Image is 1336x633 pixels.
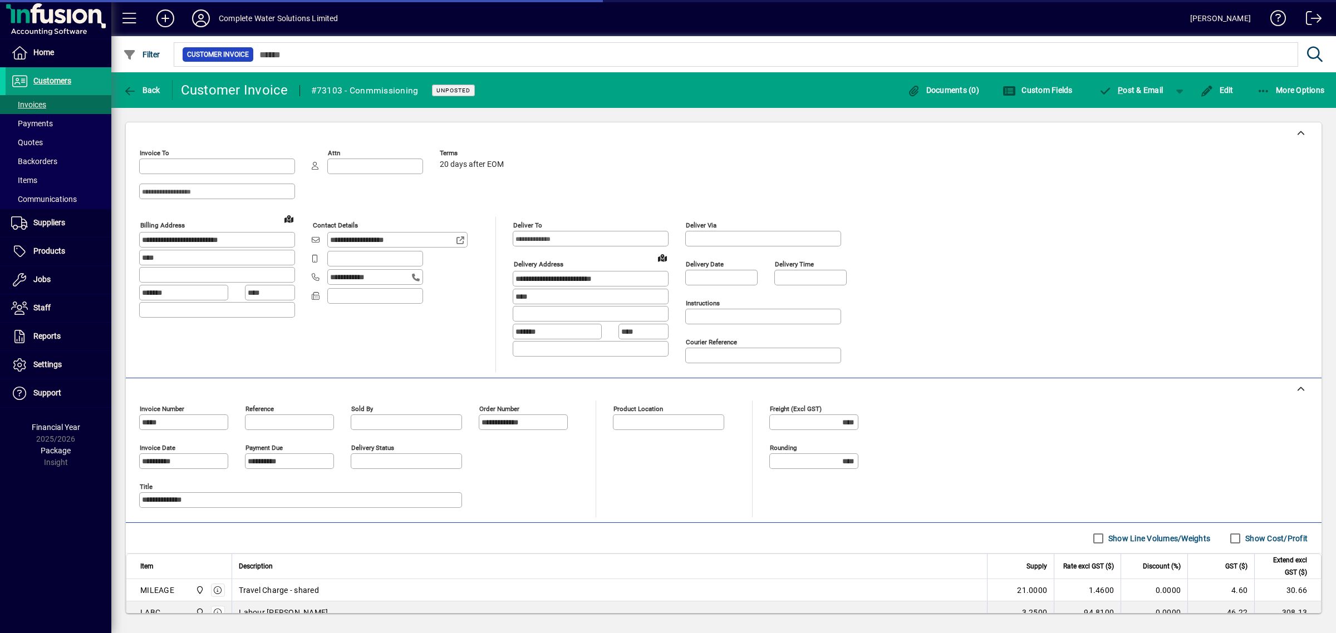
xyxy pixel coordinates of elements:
label: Show Line Volumes/Weights [1106,533,1210,544]
a: Quotes [6,133,111,152]
div: 1.4600 [1061,585,1114,596]
a: Knowledge Base [1262,2,1286,38]
mat-label: Attn [328,149,340,157]
span: Motueka [193,606,205,619]
a: View on map [280,210,298,228]
span: Customers [33,76,71,85]
mat-label: Invoice date [140,444,175,452]
mat-label: Rounding [770,444,797,452]
span: Staff [33,303,51,312]
mat-label: Order number [479,405,519,413]
mat-label: Sold by [351,405,373,413]
span: Backorders [11,157,57,166]
mat-label: Deliver To [513,221,542,229]
span: Description [239,560,273,572]
span: Package [41,446,71,455]
td: 30.66 [1254,579,1321,601]
span: Motueka [193,584,205,596]
span: Supply [1026,560,1047,572]
span: Back [123,86,160,95]
span: Labour [PERSON_NAME] [239,607,328,618]
a: Reports [6,323,111,350]
span: Products [33,246,65,255]
span: Payments [11,119,53,128]
button: Profile [183,8,219,28]
button: More Options [1254,80,1328,100]
span: 3.2500 [1022,607,1048,618]
span: Rate excl GST ($) [1063,560,1114,572]
td: 0.0000 [1121,579,1187,601]
span: Terms [440,150,507,157]
div: Customer Invoice [181,81,288,99]
a: Items [6,171,111,190]
a: Home [6,39,111,67]
span: Discount (%) [1143,560,1181,572]
span: Settings [33,360,62,369]
span: GST ($) [1225,560,1247,572]
div: 94.8100 [1061,607,1114,618]
mat-label: Delivery status [351,444,394,452]
span: Documents (0) [907,86,979,95]
span: Support [33,388,61,397]
td: 0.0000 [1121,601,1187,624]
span: Item [140,560,154,572]
a: Invoices [6,95,111,114]
mat-label: Invoice To [140,149,169,157]
span: Quotes [11,138,43,147]
label: Show Cost/Profit [1243,533,1308,544]
span: Reports [33,332,61,340]
div: MILEAGE [140,585,174,596]
div: [PERSON_NAME] [1190,9,1251,27]
mat-label: Payment due [245,444,283,452]
button: Documents (0) [904,80,982,100]
span: Extend excl GST ($) [1261,554,1307,578]
span: Home [33,48,54,57]
app-page-header-button: Back [111,80,173,100]
mat-label: Deliver via [686,221,716,229]
span: Jobs [33,275,51,284]
mat-label: Freight (excl GST) [770,405,822,413]
button: Back [120,80,163,100]
a: Products [6,238,111,265]
span: Invoices [11,100,46,109]
span: Travel Charge - shared [239,585,319,596]
button: Filter [120,44,163,65]
a: Support [6,379,111,407]
span: Communications [11,195,77,204]
td: 308.13 [1254,601,1321,624]
span: 21.0000 [1017,585,1047,596]
span: Items [11,176,37,185]
a: Settings [6,351,111,379]
span: Customer Invoice [187,49,249,60]
mat-label: Delivery date [686,260,724,268]
span: More Options [1257,86,1325,95]
span: P [1118,86,1123,95]
mat-label: Delivery time [775,260,814,268]
a: Communications [6,190,111,209]
mat-label: Instructions [686,299,720,307]
span: Unposted [436,87,470,94]
td: 46.22 [1187,601,1254,624]
span: Edit [1200,86,1234,95]
mat-label: Title [140,483,153,491]
mat-label: Product location [613,405,663,413]
span: 20 days after EOM [440,160,504,169]
a: Jobs [6,266,111,294]
button: Add [148,8,183,28]
mat-label: Invoice number [140,405,184,413]
a: Logout [1298,2,1322,38]
button: Edit [1197,80,1236,100]
mat-label: Courier Reference [686,338,737,346]
span: ost & Email [1099,86,1163,95]
button: Post & Email [1093,80,1169,100]
a: Payments [6,114,111,133]
span: Custom Fields [1003,86,1073,95]
a: Staff [6,294,111,322]
mat-label: Reference [245,405,274,413]
span: Filter [123,50,160,59]
div: LABC [140,607,160,618]
button: Custom Fields [1000,80,1075,100]
div: #73103 - Conmmissioning [311,82,419,100]
a: Backorders [6,152,111,171]
div: Complete Water Solutions Limited [219,9,338,27]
